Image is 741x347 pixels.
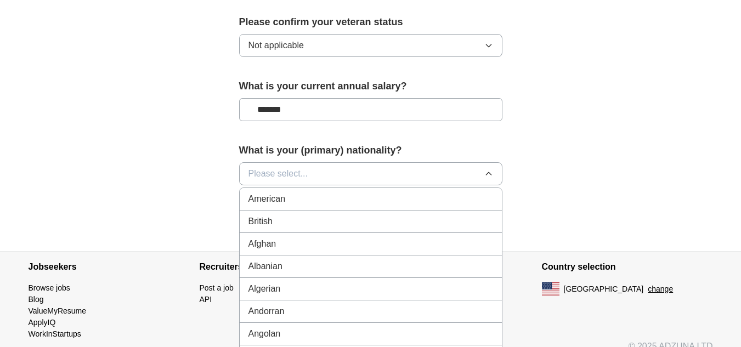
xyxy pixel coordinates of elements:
[239,79,502,94] label: What is your current annual salary?
[248,305,285,318] span: Andorran
[248,260,282,273] span: Albanian
[200,283,234,292] a: Post a job
[248,167,308,180] span: Please select...
[239,34,502,57] button: Not applicable
[564,283,644,295] span: [GEOGRAPHIC_DATA]
[29,318,56,327] a: ApplyIQ
[248,39,304,52] span: Not applicable
[248,192,286,206] span: American
[542,252,713,282] h4: Country selection
[248,215,273,228] span: British
[239,143,502,158] label: What is your (primary) nationality?
[648,283,673,295] button: change
[239,15,502,30] label: Please confirm your veteran status
[200,295,212,304] a: API
[239,162,502,185] button: Please select...
[29,283,70,292] a: Browse jobs
[248,237,276,251] span: Afghan
[29,306,87,315] a: ValueMyResume
[248,282,281,295] span: Algerian
[29,329,81,338] a: WorkInStartups
[542,282,559,295] img: US flag
[248,327,281,340] span: Angolan
[29,295,44,304] a: Blog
